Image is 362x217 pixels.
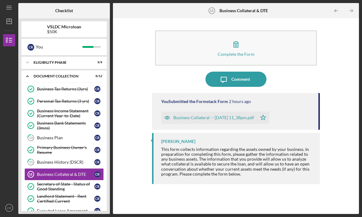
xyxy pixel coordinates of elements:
div: Primary Business Owner's Resume [37,145,94,155]
b: Business Collateral & DTE [219,8,268,13]
a: Primary Business Owner's ResumeCR [24,144,104,156]
a: Executed Lease AgreementCR [24,205,104,217]
div: C R [94,159,100,165]
div: C R [94,110,100,116]
div: $50K [47,29,81,34]
div: Personal Tax Returns (3 yrs) [37,99,94,104]
div: Comment [231,72,250,87]
div: Landlord Statement - Rent Certified Current [37,194,94,204]
div: You Submitted the Formstack Form [161,99,228,104]
div: This form collects information regarding the assets owned by your business. In preparation for co... [161,147,314,176]
div: C R [94,147,100,153]
text: CR [7,206,11,210]
a: Business Income Statement (Current Year-to-Date)CR [24,107,104,119]
div: Document Collection [34,74,87,78]
div: Business Bank Statements (3mos) [37,121,94,130]
div: C R [94,123,100,129]
div: Business History (DSCR) [37,160,94,165]
div: C R [94,171,100,177]
div: C R [94,98,100,104]
div: Eligibility Phase [34,61,87,64]
div: Executed Lease Agreement [37,208,94,213]
tspan: 16 [29,173,32,176]
div: C R [94,135,100,141]
a: Secretary of State - Status of Good StandingCR [24,180,104,193]
div: 9 / 9 [91,61,102,64]
tspan: 15 [29,160,33,164]
tspan: 13 [29,136,33,140]
div: C R [94,86,100,92]
a: 13Business PlanCR [24,132,104,144]
div: 8 / 12 [91,74,102,78]
div: Complete the Form [218,52,255,56]
b: VSLDC Microloan [47,24,81,29]
div: C R [94,196,100,202]
button: Complete the Form [155,30,317,66]
a: Business Tax Returns (3yrs)CR [24,83,104,95]
a: 16Business Collateral & DTECR [24,168,104,180]
div: [PERSON_NAME] [161,139,195,144]
div: C R [94,208,100,214]
time: 2025-08-15 03:38 [229,99,251,104]
div: Business Collateral & DTE [37,172,94,177]
button: Business Collateral -- [DATE] 11_38pm.pdf [161,112,269,124]
a: Landlord Statement - Rent Certified CurrentCR [24,193,104,205]
div: You [36,42,82,52]
div: C R [94,183,100,190]
tspan: 16 [210,9,213,12]
b: Checklist [55,8,73,13]
div: Business Income Statement (Current Year-to-Date) [37,108,94,118]
a: Personal Tax Returns (3 yrs)CR [24,95,104,107]
div: Secretary of State - Status of Good Standing [37,182,94,191]
a: Business Bank Statements (3mos)CR [24,119,104,132]
div: C R [27,44,34,51]
button: CR [3,202,15,214]
div: Business Tax Returns (3yrs) [37,87,94,91]
button: Comment [205,72,266,87]
div: Business Plan [37,135,94,140]
a: 15Business History (DSCR)CR [24,156,104,168]
div: Business Collateral -- [DATE] 11_38pm.pdf [173,115,254,120]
